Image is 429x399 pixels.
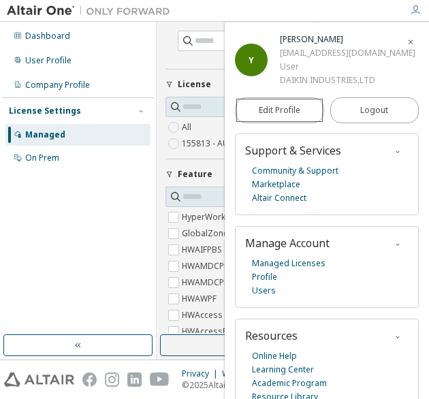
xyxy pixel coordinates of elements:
label: GlobalZoneAP [182,225,241,242]
img: linkedin.svg [127,372,142,387]
div: Yuhei TAKATA [280,33,415,46]
img: instagram.svg [105,372,119,387]
img: altair_logo.svg [4,372,74,387]
span: Support & Services [245,143,341,158]
a: Edit Profile [235,97,324,123]
label: HWAccessEmbedded [182,323,268,340]
a: Clear all [165,58,304,69]
div: On Prem [25,153,59,163]
label: HWAIFPBS [182,242,225,258]
button: Feature [165,159,304,189]
img: youtube.svg [150,372,170,387]
button: Logout [330,97,419,123]
img: Altair One [7,4,177,18]
img: facebook.svg [82,372,97,387]
label: All [182,119,194,135]
div: Dashboard [25,31,70,42]
p: © 2025 Altair Engineering, Inc. All Rights Reserved. [182,379,392,391]
a: Profile [252,270,277,284]
div: DAIKIN INDUSTRIES,LTD [280,74,415,87]
button: License [165,69,304,99]
div: Managed [25,129,65,140]
span: Y [249,54,254,66]
span: Feature [178,169,212,180]
label: HWAWPF [182,291,219,307]
a: Learning Center [252,363,314,377]
span: License [178,79,211,90]
span: Logout [360,103,388,117]
label: HyperWorks [182,209,233,225]
div: Website Terms of Use [222,368,322,379]
a: Marketplace [252,178,300,191]
a: Online Help [252,349,297,363]
div: User Profile [25,55,71,66]
a: Users [252,284,276,298]
span: Resources [245,328,298,343]
label: HWAccess [182,307,225,323]
div: Company Profile [25,80,90,91]
div: License Settings [9,106,81,116]
div: [EMAIL_ADDRESS][DOMAIN_NAME] [280,46,415,60]
span: Manage Account [245,236,330,251]
div: User [280,60,415,74]
label: HWAMDCPrivateAuthoring [182,258,287,274]
a: Altair Connect [252,191,306,205]
div: Privacy [182,368,222,379]
a: Managed Licenses [252,257,325,270]
a: Academic Program [252,377,327,390]
label: HWAMDCPrivateExplorerPlus [182,274,298,291]
a: Community & Support [252,164,338,178]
